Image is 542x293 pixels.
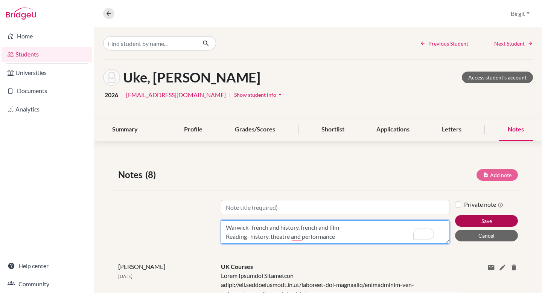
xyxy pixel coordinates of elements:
input: Note title (required) [221,200,449,214]
span: UK Courses [221,263,253,270]
div: Notes [499,119,533,141]
label: Private note [464,200,503,209]
div: Shortlist [312,119,353,141]
span: | [121,90,123,99]
a: Documents [2,83,92,98]
span: Notes [118,168,145,182]
div: Applications [367,119,419,141]
span: 2026 [105,90,118,99]
i: arrow_drop_down [276,91,284,98]
button: Birgit [507,6,533,21]
span: Next Student [494,40,525,47]
span: (8) [145,168,159,182]
button: Add note [477,169,518,181]
a: Help center [2,258,92,273]
div: Grades/Scores [226,119,284,141]
a: Next Student [494,40,533,47]
a: Access student's account [462,72,533,83]
a: Universities [2,65,92,80]
span: [PERSON_NAME] [118,263,165,270]
span: | [229,90,231,99]
span: Show student info [234,92,276,98]
a: [EMAIL_ADDRESS][DOMAIN_NAME] [126,90,226,99]
div: Summary [103,119,147,141]
a: Students [2,47,92,62]
span: [DATE] [118,273,132,279]
img: Bridge-U [6,8,36,20]
a: Community [2,276,92,291]
input: Find student by name... [103,36,196,50]
img: Aadarsh Uke's avatar [103,69,120,86]
button: Cancel [455,230,518,241]
a: Analytics [2,102,92,117]
div: Profile [175,119,212,141]
button: Save [455,215,518,227]
div: Letters [433,119,470,141]
button: Show student infoarrow_drop_down [234,89,284,101]
h1: Uke, [PERSON_NAME] [123,69,260,85]
textarea: To enrich screen reader interactions, please activate Accessibility in Grammarly extension settings [221,220,449,244]
a: Previous Student [420,40,468,47]
span: Previous Student [428,40,468,47]
a: Home [2,29,92,44]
